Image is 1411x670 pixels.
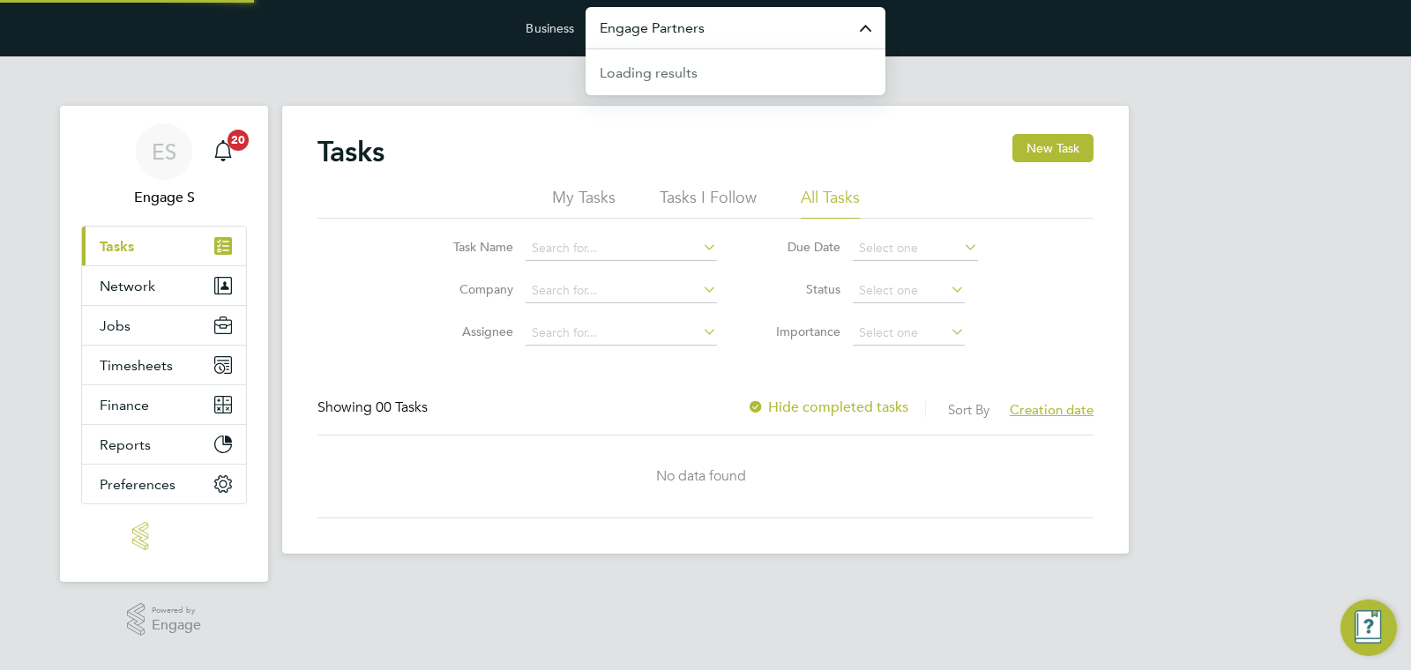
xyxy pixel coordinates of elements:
[228,130,249,151] span: 20
[853,236,978,261] input: Select one
[434,324,513,339] label: Assignee
[600,63,698,84] div: Loading results
[100,238,134,255] span: Tasks
[81,522,247,550] a: Go to home page
[60,106,268,582] nav: Main navigation
[317,467,1085,486] div: No data found
[100,397,149,413] span: Finance
[152,603,201,618] span: Powered by
[376,398,428,416] span: 00 Tasks
[1012,134,1094,162] button: New Task
[81,123,247,208] a: ESEngage S
[434,281,513,297] label: Company
[660,187,757,219] li: Tasks I Follow
[434,239,513,255] label: Task Name
[761,281,840,297] label: Status
[526,279,717,303] input: Search for...
[317,398,431,417] div: Showing
[127,603,202,636] a: Powered byEngage
[761,239,840,255] label: Due Date
[526,20,574,36] label: Business
[526,236,717,261] input: Search for...
[82,425,246,464] button: Reports
[552,187,616,219] li: My Tasks
[100,357,173,374] span: Timesheets
[82,346,246,384] button: Timesheets
[82,465,246,503] button: Preferences
[1010,401,1094,418] span: Creation date
[100,476,175,493] span: Preferences
[132,522,196,550] img: engage-logo-retina.png
[82,306,246,345] button: Jobs
[100,436,151,453] span: Reports
[152,618,201,633] span: Engage
[761,324,840,339] label: Importance
[205,123,241,180] a: 20
[82,266,246,305] button: Network
[100,278,155,294] span: Network
[82,227,246,265] a: Tasks
[747,398,908,416] label: Hide completed tasks
[853,279,965,303] input: Select one
[853,321,965,346] input: Select one
[82,385,246,424] button: Finance
[526,321,717,346] input: Search for...
[100,317,131,334] span: Jobs
[1340,599,1397,656] button: Engage Resource Center
[317,134,384,169] h2: Tasks
[152,140,176,163] span: ES
[948,401,989,418] label: Sort By
[81,187,247,208] span: Engage S
[801,187,860,219] li: All Tasks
